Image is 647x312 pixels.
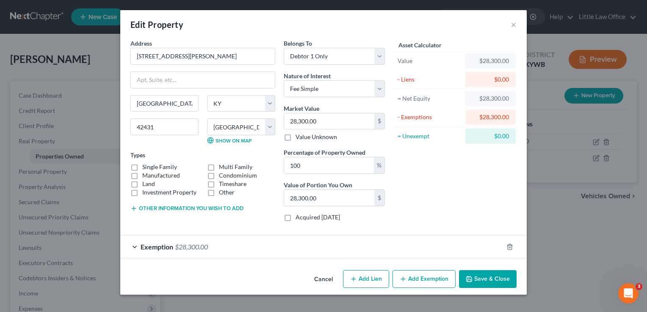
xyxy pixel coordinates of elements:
[142,180,155,188] label: Land
[141,243,173,251] span: Exemption
[284,113,374,129] input: 0.00
[398,57,462,65] div: Value
[142,163,177,171] label: Single Family
[207,137,252,144] a: Show on Map
[374,190,384,206] div: $
[130,151,145,159] label: Types
[284,71,331,80] label: Nature of Interest
[219,188,235,197] label: Other
[511,19,517,30] button: ×
[343,270,389,288] button: Add Lien
[393,270,456,288] button: Add Exemption
[130,205,243,212] button: Other information you wish to add
[142,188,196,197] label: Investment Property
[472,132,509,140] div: $0.00
[636,283,642,290] span: 3
[296,133,337,141] label: Value Unknown
[398,75,462,84] div: - Liens
[142,171,180,180] label: Manufactured
[219,163,252,171] label: Multi Family
[175,243,208,251] span: $28,300.00
[472,94,509,103] div: $28,300.00
[130,118,199,135] input: Enter zip...
[219,171,257,180] label: Condominium
[284,40,312,47] span: Belongs To
[130,19,183,30] div: Edit Property
[284,181,352,189] label: Value of Portion You Own
[374,113,384,129] div: $
[130,40,152,47] span: Address
[618,283,639,304] iframe: Intercom live chat
[459,270,517,288] button: Save & Close
[131,72,275,88] input: Apt, Suite, etc...
[398,132,462,140] div: = Unexempt
[284,148,365,157] label: Percentage of Property Owned
[131,96,198,112] input: Enter city...
[131,48,275,64] input: Enter address...
[307,271,340,288] button: Cancel
[284,157,374,173] input: 0.00
[398,94,462,103] div: = Net Equity
[284,104,319,113] label: Market Value
[472,75,509,84] div: $0.00
[219,180,246,188] label: Timeshare
[472,57,509,65] div: $28,300.00
[374,157,384,173] div: %
[398,41,442,49] label: Asset Calculator
[284,190,374,206] input: 0.00
[296,213,340,222] label: Acquired [DATE]
[472,113,509,121] div: $28,300.00
[398,113,462,121] div: - Exemptions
